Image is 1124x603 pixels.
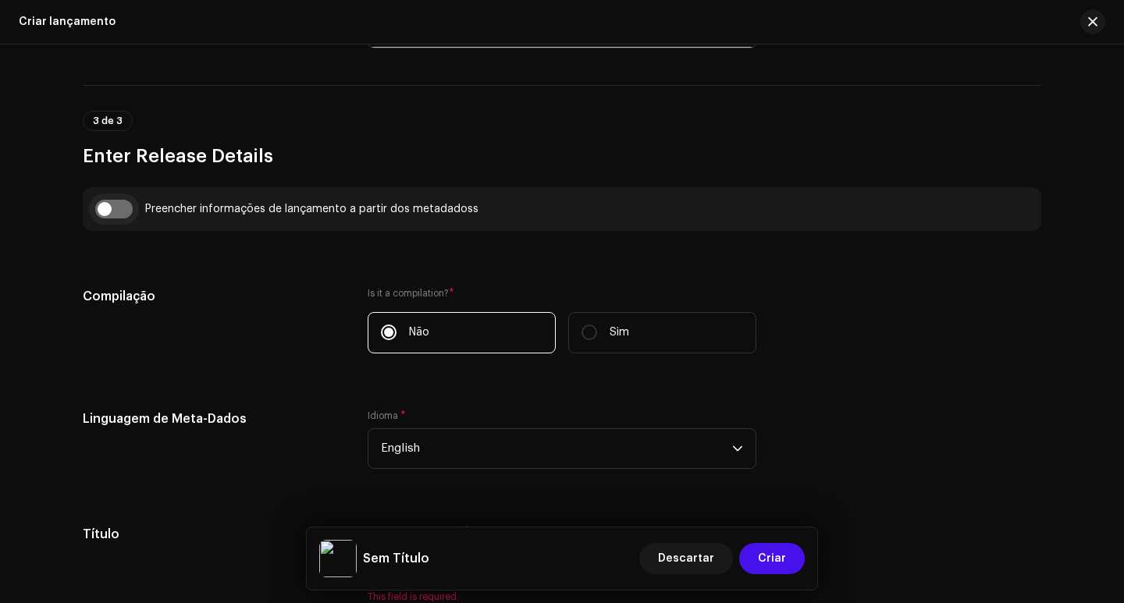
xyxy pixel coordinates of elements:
[381,429,732,468] span: English
[83,287,343,306] h5: Compilação
[758,543,786,574] span: Criar
[83,144,1041,168] h3: Enter Release Details
[145,203,478,215] div: Preencher informações de lançamento a partir dos metadadoss
[368,591,756,603] span: This field is required.
[610,325,629,341] p: Sim
[639,543,733,574] button: Descartar
[83,525,343,544] h5: Título
[368,525,471,537] label: Título do Lançamento
[368,287,756,300] label: Is it a compilation?
[409,325,429,341] p: Não
[732,429,743,468] div: dropdown trigger
[739,543,805,574] button: Criar
[319,540,357,577] img: d86d49cd-2496-450e-8955-658f35febb98
[658,543,714,574] span: Descartar
[368,410,406,422] label: Idioma
[83,410,343,428] h5: Linguagem de Meta-Dados
[363,549,429,568] h5: Sem Título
